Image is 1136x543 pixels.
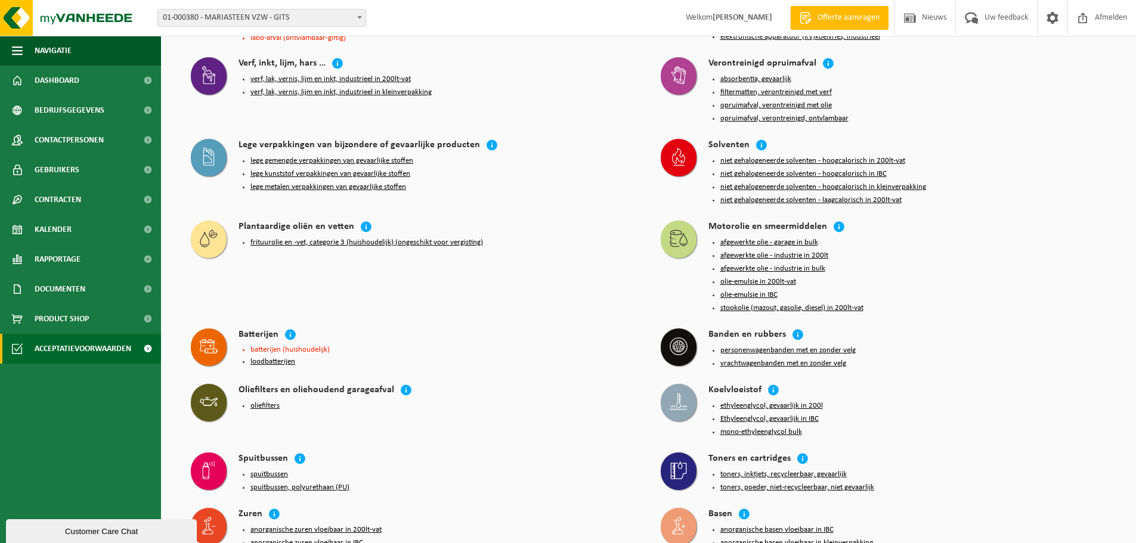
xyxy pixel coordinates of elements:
button: afgewerkte olie - garage in bulk [720,238,818,247]
span: Bedrijfsgegevens [35,95,104,125]
a: Offerte aanvragen [790,6,889,30]
button: toners, poeder, niet-recycleerbaar, niet gevaarlijk [720,483,874,492]
button: olie-emulsie in IBC [720,290,778,300]
h4: Lege verpakkingen van bijzondere of gevaarlijke producten [239,139,480,153]
li: labo-afval (ontvlambaar-giftig) [250,34,637,42]
button: elektronische apparatuur (KV)koelvries, industrieel [720,32,880,42]
button: stookolie (mazout, gasolie, diesel) in 200lt-vat [720,303,863,313]
li: batterijen (huishoudelijk) [250,346,637,353]
button: Ethyleenglycol, gevaarlijk in IBC [720,414,819,424]
button: spuitbussen, polyurethaan (PU) [250,483,349,492]
button: verf, lak, vernis, lijm en inkt, industrieel in 200lt-vat [250,75,411,84]
h4: Motorolie en smeermiddelen [708,221,827,234]
h4: Verontreinigd opruimafval [708,57,816,71]
h4: Batterijen [239,328,278,342]
button: frituurolie en -vet, categorie 3 (huishoudelijk) (ongeschikt voor vergisting) [250,238,483,247]
button: lege kunststof verpakkingen van gevaarlijke stoffen [250,169,410,179]
span: Navigatie [35,36,72,66]
button: oliefilters [250,401,280,411]
button: ethyleenglycol, gevaarlijk in 200l [720,401,823,411]
button: spuitbussen [250,470,288,479]
button: opruimafval, verontreinigd, ontvlambaar [720,114,849,123]
button: olie-emulsie in 200lt-vat [720,277,796,287]
h4: Plantaardige oliën en vetten [239,221,354,234]
iframe: chat widget [6,517,199,543]
button: niet gehalogeneerde solventen - hoogcalorisch in kleinverpakking [720,182,926,192]
button: vrachtwagenbanden met en zonder velg [720,359,846,368]
button: lege metalen verpakkingen van gevaarlijke stoffen [250,182,406,192]
button: personenwagenbanden met en zonder velg [720,346,856,355]
h4: Verf, inkt, lijm, hars … [239,57,326,71]
h4: Zuren [239,508,262,522]
h4: Koelvloeistof [708,384,762,398]
button: opruimafval, verontreinigd met olie [720,101,832,110]
strong: [PERSON_NAME] [713,13,772,22]
span: Kalender [35,215,72,244]
span: Contactpersonen [35,125,104,155]
button: niet gehalogeneerde solventen - hoogcalorisch in 200lt-vat [720,156,905,166]
h4: Banden en rubbers [708,328,786,342]
button: niet gehalogeneerde solventen - laagcalorisch in 200lt-vat [720,196,902,205]
button: verf, lak, vernis, lijm en inkt, industrieel in kleinverpakking [250,88,432,97]
span: Gebruikers [35,155,79,185]
button: anorganische basen vloeibaar in IBC [720,525,834,535]
span: Rapportage [35,244,81,274]
button: mono-ethyleenglycol bulk [720,427,802,437]
button: filtermatten, verontreinigd met verf [720,88,832,97]
h4: Spuitbussen [239,452,288,466]
span: Product Shop [35,304,89,334]
h4: Solventen [708,139,750,153]
span: Contracten [35,185,81,215]
button: afgewerkte olie - industrie in 200lt [720,251,828,260]
span: 01-000380 - MARIASTEEN VZW - GITS [157,9,366,27]
span: 01-000380 - MARIASTEEN VZW - GITS [158,10,366,26]
span: Offerte aanvragen [815,12,883,24]
span: Documenten [35,274,85,304]
button: toners, inktjets, recycleerbaar, gevaarlijk [720,470,847,479]
span: Acceptatievoorwaarden [35,334,131,364]
button: loodbatterijen [250,357,295,367]
button: lege gemengde verpakkingen van gevaarlijke stoffen [250,156,413,166]
button: niet gehalogeneerde solventen - hoogcalorisch in IBC [720,169,887,179]
button: afgewerkte olie - industrie in bulk [720,264,825,274]
span: Dashboard [35,66,79,95]
button: absorbentia, gevaarlijk [720,75,791,84]
h4: Basen [708,508,732,522]
h4: Oliefilters en oliehoudend garageafval [239,384,394,398]
button: anorganische zuren vloeibaar in 200lt-vat [250,525,382,535]
h4: Toners en cartridges [708,452,791,466]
